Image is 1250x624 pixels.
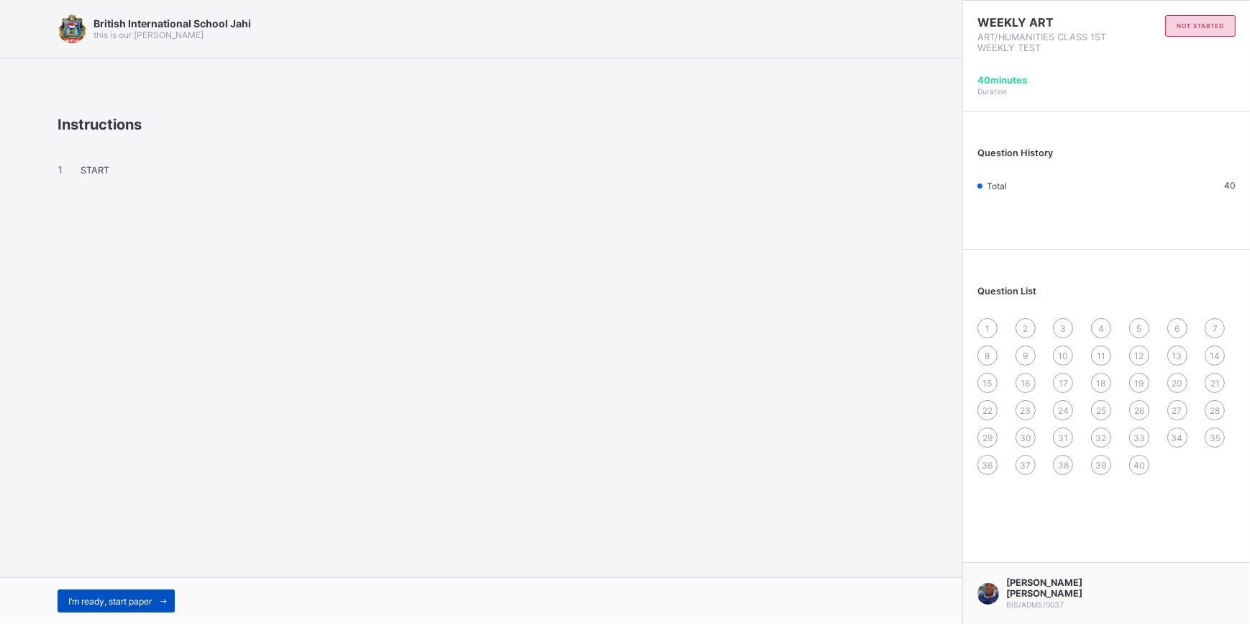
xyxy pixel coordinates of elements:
[983,378,993,389] span: 15
[1058,460,1069,471] span: 38
[68,596,152,607] span: I’m ready, start paper
[1058,433,1068,443] span: 31
[1096,405,1106,416] span: 25
[1097,378,1106,389] span: 18
[93,30,204,40] span: this is our [PERSON_NAME]
[1172,351,1182,361] span: 13
[1210,405,1220,416] span: 28
[1134,351,1144,361] span: 12
[1020,405,1031,416] span: 23
[1224,180,1236,191] span: 40
[1020,460,1031,471] span: 37
[1134,378,1144,389] span: 19
[1136,323,1141,334] span: 5
[1210,351,1220,361] span: 14
[1058,351,1068,361] span: 10
[1097,351,1105,361] span: 11
[1006,600,1064,609] span: BIS/ADMS/0037
[1060,323,1066,334] span: 3
[1174,323,1180,334] span: 6
[1059,378,1068,389] span: 17
[1134,405,1144,416] span: 26
[1058,405,1069,416] span: 24
[1096,433,1107,443] span: 32
[982,460,993,471] span: 36
[985,323,990,334] span: 1
[982,433,993,443] span: 29
[977,148,1053,158] span: Question History
[58,116,142,133] span: Instructions
[977,75,1027,86] span: 40 minutes
[93,17,251,30] span: British International School Jahi
[1098,323,1104,334] span: 4
[1172,405,1182,416] span: 27
[1213,323,1218,334] span: 7
[977,15,1107,30] span: WEEKLY ART
[1096,460,1107,471] span: 39
[987,181,1007,191] span: Total
[1210,433,1221,443] span: 35
[81,165,109,176] span: START
[1133,460,1145,471] span: 40
[977,286,1036,297] span: Question List
[977,32,1107,53] span: ART/HUMANITIES CLASS 1ST WEEKLY TEST
[1177,22,1224,30] span: not started
[982,405,993,416] span: 22
[1133,433,1145,443] span: 33
[1006,577,1132,599] span: [PERSON_NAME] [PERSON_NAME]
[1172,433,1183,443] span: 34
[1172,378,1182,389] span: 20
[977,87,1007,96] span: Duration
[1210,378,1220,389] span: 21
[1023,351,1028,361] span: 9
[1021,378,1030,389] span: 16
[985,351,990,361] span: 8
[1020,433,1031,443] span: 30
[1023,323,1028,334] span: 2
